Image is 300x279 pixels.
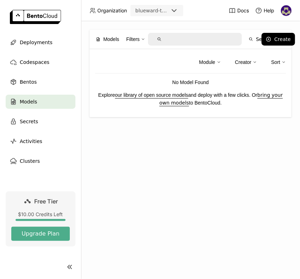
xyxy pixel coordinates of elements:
div: Module [199,58,215,66]
a: our library of open source models [115,92,188,98]
div: Filters [126,35,140,43]
p: No Model Found [95,78,286,86]
span: Models [103,35,119,43]
a: Models [6,95,75,109]
span: Help [264,7,274,14]
span: Organization [97,7,127,14]
a: Clusters [6,154,75,168]
a: Bentos [6,75,75,89]
div: Module [199,55,221,70]
button: Upgrade Plan [11,227,70,241]
a: Deployments [6,35,75,49]
span: Bentos [20,78,37,86]
a: Secrets [6,114,75,129]
div: $10.00 Credits Left [11,211,70,218]
div: Sort [271,55,286,70]
span: Activities [20,137,42,146]
div: Sort [271,58,280,66]
div: blueward-test [135,7,169,14]
p: Explore and deploy with a few clicks. Or to BentoCloud. [95,91,286,107]
div: Help [255,7,274,14]
div: Creator [235,58,252,66]
span: Models [20,97,37,106]
button: Create [262,33,295,46]
span: Secrets [20,117,38,126]
span: Free Tier [35,198,58,205]
a: Free Tier$10.00 Credits LeftUpgrade Plan [6,191,75,247]
div: Filters [126,32,145,47]
span: Deployments [20,38,53,47]
div: Create [274,36,291,42]
a: Docs [229,7,249,14]
img: logo [10,10,61,24]
div: Creator [235,55,257,70]
button: Search [245,33,277,46]
span: Clusters [20,157,40,165]
input: Selected blueward-test. [169,7,170,14]
a: Codespaces [6,55,75,69]
a: Activities [6,134,75,148]
img: Blue Ward [281,5,292,16]
span: Docs [237,7,249,14]
span: Codespaces [20,58,49,66]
